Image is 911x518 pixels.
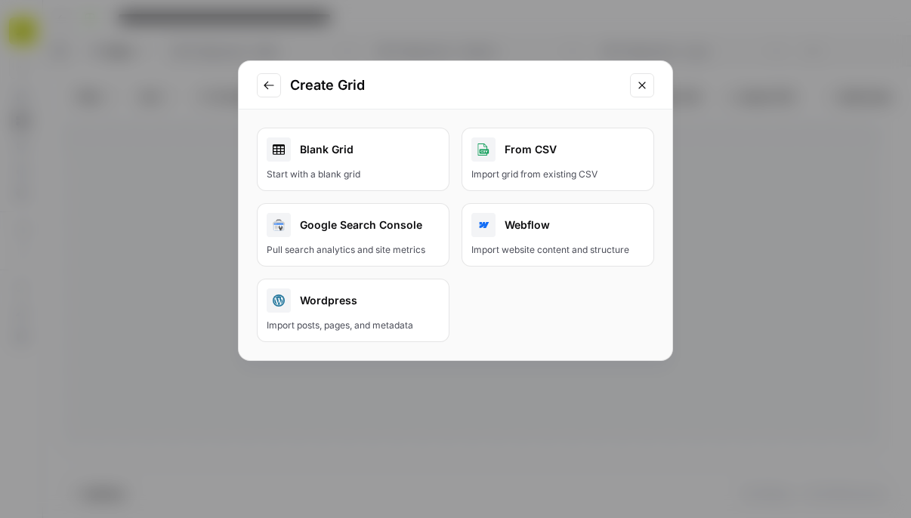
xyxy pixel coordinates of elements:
[471,243,644,257] div: Import website content and structure
[257,73,281,97] button: Go to previous step
[630,73,654,97] button: Close modal
[257,279,449,342] button: WordpressImport posts, pages, and metadata
[471,137,644,162] div: From CSV
[267,319,440,332] div: Import posts, pages, and metadata
[257,128,449,191] a: Blank GridStart with a blank grid
[290,75,621,96] h2: Create Grid
[267,137,440,162] div: Blank Grid
[257,203,449,267] button: Google Search ConsolePull search analytics and site metrics
[267,168,440,181] div: Start with a blank grid
[267,243,440,257] div: Pull search analytics and site metrics
[267,213,440,237] div: Google Search Console
[471,168,644,181] div: Import grid from existing CSV
[471,213,644,237] div: Webflow
[462,128,654,191] button: From CSVImport grid from existing CSV
[267,288,440,313] div: Wordpress
[462,203,654,267] button: WebflowImport website content and structure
